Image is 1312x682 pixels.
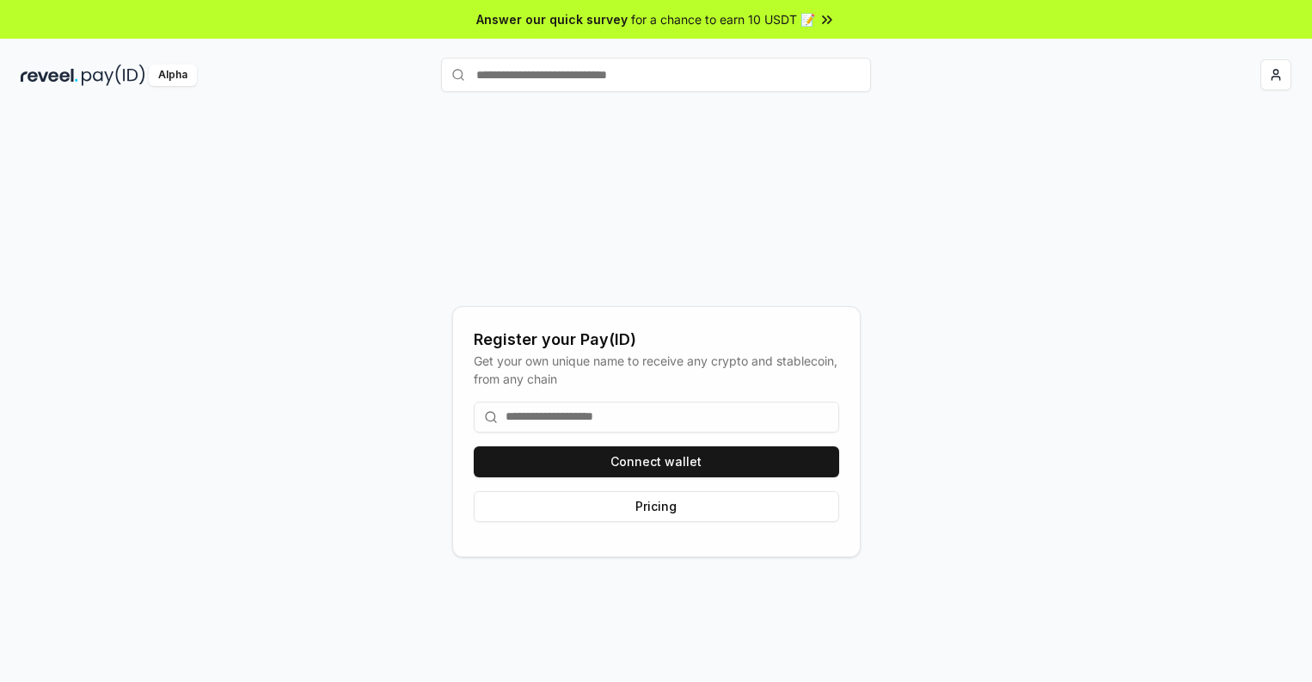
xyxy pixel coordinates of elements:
button: Pricing [474,491,839,522]
span: for a chance to earn 10 USDT 📝 [631,10,815,28]
div: Register your Pay(ID) [474,328,839,352]
div: Get your own unique name to receive any crypto and stablecoin, from any chain [474,352,839,388]
span: Answer our quick survey [476,10,628,28]
button: Connect wallet [474,446,839,477]
img: pay_id [82,65,145,86]
div: Alpha [149,65,197,86]
img: reveel_dark [21,65,78,86]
